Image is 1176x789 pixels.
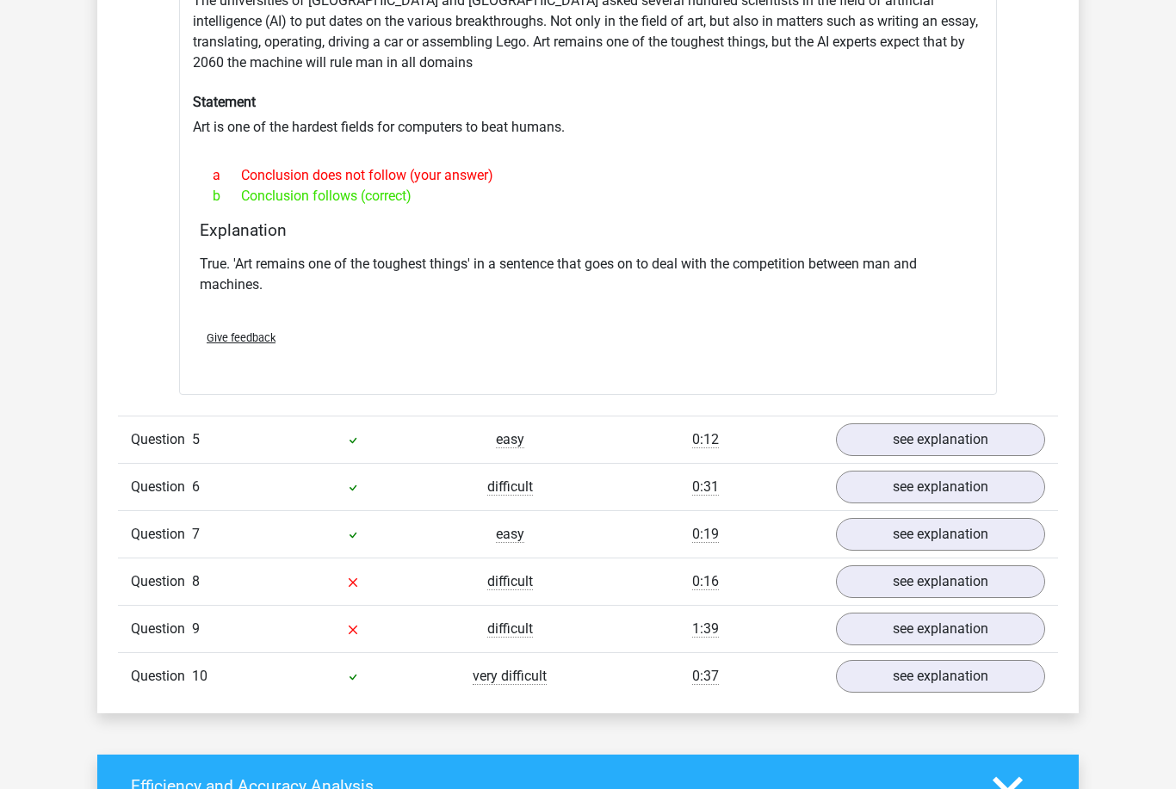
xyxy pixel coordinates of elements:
[131,429,192,450] span: Question
[692,620,719,638] span: 1:39
[200,186,976,206] div: Conclusion follows (correct)
[692,478,719,496] span: 0:31
[473,668,547,685] span: very difficult
[131,571,192,592] span: Question
[836,518,1045,551] a: see explanation
[200,254,976,295] p: True. 'Art remains one of the toughest things' in a sentence that goes on to deal with the compet...
[836,660,1045,693] a: see explanation
[131,477,192,497] span: Question
[192,620,200,637] span: 9
[496,526,524,543] span: easy
[836,613,1045,645] a: see explanation
[192,431,200,447] span: 5
[200,220,976,240] h4: Explanation
[836,423,1045,456] a: see explanation
[487,620,533,638] span: difficult
[496,431,524,448] span: easy
[487,573,533,590] span: difficult
[487,478,533,496] span: difficult
[131,619,192,639] span: Question
[213,186,241,206] span: b
[836,471,1045,503] a: see explanation
[193,94,983,110] h6: Statement
[692,573,719,590] span: 0:16
[692,668,719,685] span: 0:37
[192,573,200,589] span: 8
[192,526,200,542] span: 7
[836,565,1045,598] a: see explanation
[192,478,200,495] span: 6
[692,526,719,543] span: 0:19
[131,666,192,687] span: Question
[213,165,241,186] span: a
[207,331,275,344] span: Give feedback
[131,524,192,545] span: Question
[692,431,719,448] span: 0:12
[200,165,976,186] div: Conclusion does not follow (your answer)
[192,668,207,684] span: 10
